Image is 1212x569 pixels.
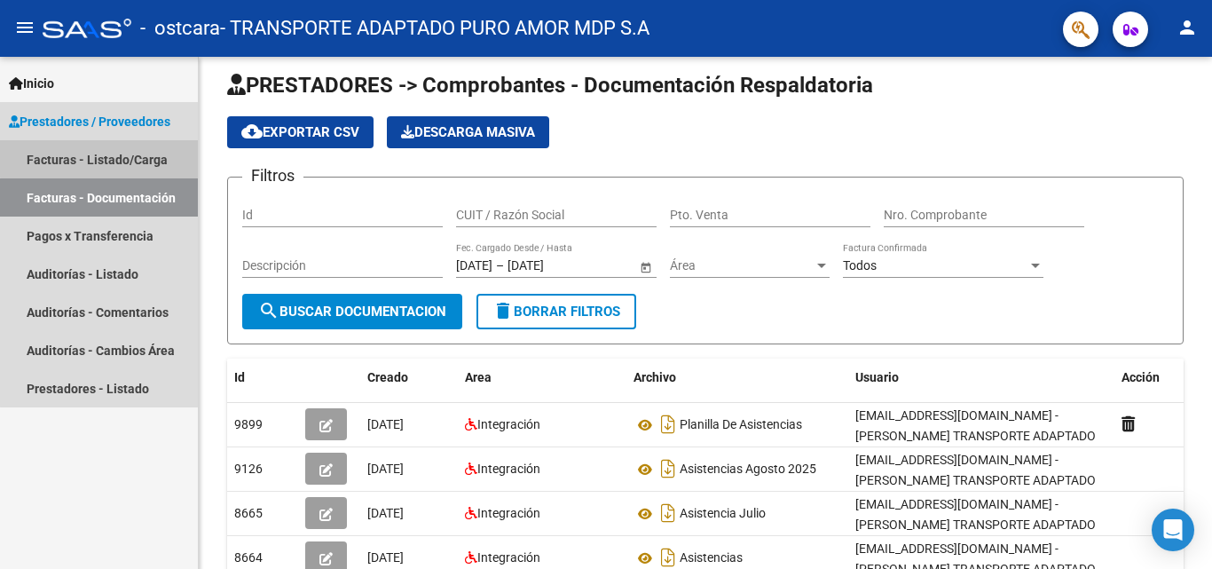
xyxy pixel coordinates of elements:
[234,462,263,476] span: 9126
[14,17,35,38] mat-icon: menu
[234,506,263,520] span: 8665
[1114,359,1203,397] datatable-header-cell: Acción
[855,453,1096,508] span: [EMAIL_ADDRESS][DOMAIN_NAME] - [PERSON_NAME] TRANSPORTE ADAPTADO PURO AMOR MDP S.A
[367,462,404,476] span: [DATE]
[242,294,462,329] button: Buscar Documentacion
[458,359,626,397] datatable-header-cell: Area
[241,121,263,142] mat-icon: cloud_download
[680,418,802,432] span: Planilla De Asistencias
[387,116,549,148] button: Descarga Masiva
[477,417,540,431] span: Integración
[626,359,848,397] datatable-header-cell: Archivo
[1121,370,1160,384] span: Acción
[258,300,279,321] mat-icon: search
[401,124,535,140] span: Descarga Masiva
[367,417,404,431] span: [DATE]
[367,370,408,384] span: Creado
[476,294,636,329] button: Borrar Filtros
[680,507,766,521] span: Asistencia Julio
[508,258,594,273] input: Fecha fin
[855,497,1096,552] span: [EMAIL_ADDRESS][DOMAIN_NAME] - [PERSON_NAME] TRANSPORTE ADAPTADO PURO AMOR MDP S.A
[9,74,54,93] span: Inicio
[140,9,220,48] span: - ostcara
[855,370,899,384] span: Usuario
[657,454,680,483] i: Descargar documento
[855,408,1096,463] span: [EMAIL_ADDRESS][DOMAIN_NAME] - [PERSON_NAME] TRANSPORTE ADAPTADO PURO AMOR MDP S.A
[258,304,446,320] span: Buscar Documentacion
[227,116,374,148] button: Exportar CSV
[227,359,298,397] datatable-header-cell: Id
[492,304,620,320] span: Borrar Filtros
[843,258,877,273] span: Todos
[492,300,514,321] mat-icon: delete
[680,551,743,565] span: Asistencias
[477,506,540,520] span: Integración
[227,73,873,98] span: PRESTADORES -> Comprobantes - Documentación Respaldatoria
[234,550,263,565] span: 8664
[477,462,540,476] span: Integración
[360,359,458,397] datatable-header-cell: Creado
[477,550,540,565] span: Integración
[1177,17,1198,38] mat-icon: person
[387,116,549,148] app-download-masive: Descarga masiva de comprobantes (adjuntos)
[367,506,404,520] span: [DATE]
[241,124,359,140] span: Exportar CSV
[680,462,816,477] span: Asistencias Agosto 2025
[242,163,303,188] h3: Filtros
[234,370,245,384] span: Id
[367,550,404,565] span: [DATE]
[634,370,676,384] span: Archivo
[465,370,492,384] span: Area
[456,258,492,273] input: Fecha inicio
[220,9,649,48] span: - TRANSPORTE ADAPTADO PURO AMOR MDP S.A
[636,257,655,276] button: Open calendar
[670,258,814,273] span: Área
[496,258,504,273] span: –
[848,359,1114,397] datatable-header-cell: Usuario
[1152,509,1194,551] div: Open Intercom Messenger
[234,417,263,431] span: 9899
[657,410,680,439] i: Descargar documento
[657,499,680,527] i: Descargar documento
[9,112,170,131] span: Prestadores / Proveedores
